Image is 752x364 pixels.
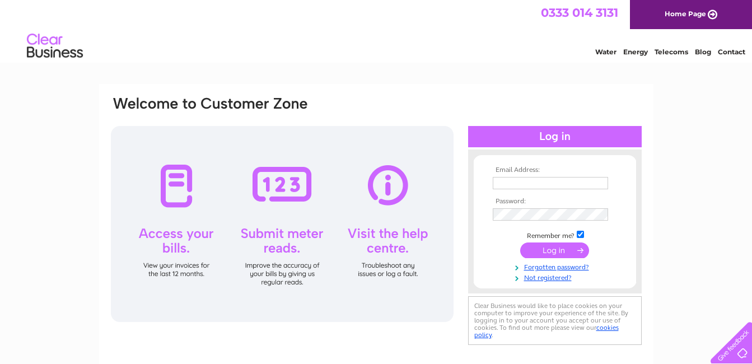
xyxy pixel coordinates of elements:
[623,48,648,56] a: Energy
[655,48,688,56] a: Telecoms
[490,229,620,240] td: Remember me?
[468,296,642,345] div: Clear Business would like to place cookies on your computer to improve your experience of the sit...
[474,324,619,339] a: cookies policy
[718,48,745,56] a: Contact
[490,198,620,206] th: Password:
[112,6,641,54] div: Clear Business is a trading name of Verastar Limited (registered in [GEOGRAPHIC_DATA] No. 3667643...
[520,242,589,258] input: Submit
[493,261,620,272] a: Forgotten password?
[541,6,618,20] a: 0333 014 3131
[595,48,616,56] a: Water
[490,166,620,174] th: Email Address:
[26,29,83,63] img: logo.png
[695,48,711,56] a: Blog
[493,272,620,282] a: Not registered?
